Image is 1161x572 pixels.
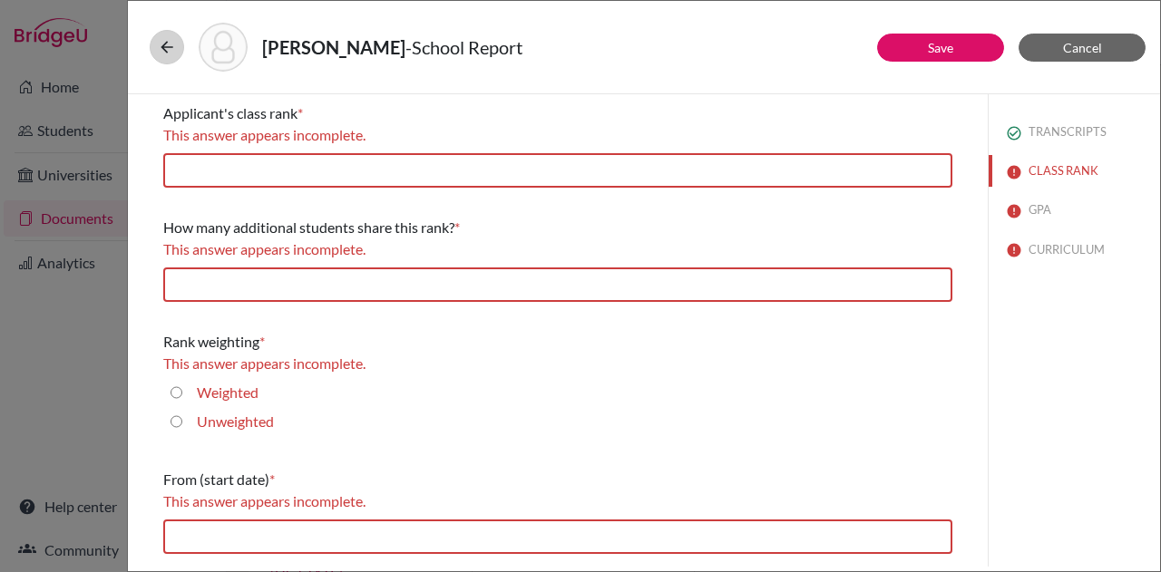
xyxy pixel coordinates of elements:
[197,382,259,403] label: Weighted
[1007,204,1021,218] img: error-544570611efd0a2d1de9.svg
[197,411,274,432] label: Unweighted
[989,116,1160,148] button: TRANSCRIPTS
[989,234,1160,266] button: CURRICULUM
[262,36,405,58] strong: [PERSON_NAME]
[989,155,1160,187] button: CLASS RANK
[163,354,366,372] span: This answer appears incomplete.
[163,333,259,350] span: Rank weighting
[163,126,366,143] span: This answer appears incomplete.
[989,194,1160,226] button: GPA
[163,240,366,257] span: This answer appears incomplete.
[405,36,522,58] span: - School Report
[1007,126,1021,141] img: check_circle_outline-e4d4ac0f8e9136db5ab2.svg
[1007,165,1021,179] img: error-544570611efd0a2d1de9.svg
[1007,243,1021,257] img: error-544570611efd0a2d1de9.svg
[163,470,269,488] span: From (start date)
[163,492,366,509] span: This answer appears incomplete.
[163,218,454,236] span: How many additional students share this rank?
[163,104,298,121] span: Applicant's class rank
